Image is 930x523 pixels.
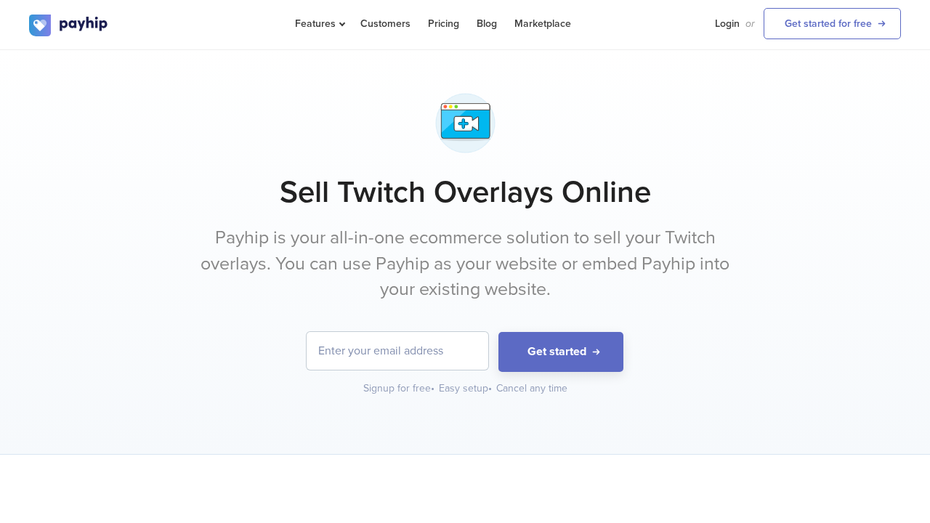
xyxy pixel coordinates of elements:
img: logo.svg [29,15,109,36]
div: Cancel any time [496,381,567,396]
span: • [431,382,434,394]
button: Get started [498,332,623,372]
div: Easy setup [439,381,493,396]
input: Enter your email address [307,332,488,370]
p: Payhip is your all-in-one ecommerce solution to sell your Twitch overlays. You can use Payhip as ... [193,225,737,303]
span: • [488,382,492,394]
img: video-browser-add-vnfsbejl2wb4jfzd3rsj3c.png [429,86,502,160]
span: Features [295,17,343,30]
div: Signup for free [363,381,436,396]
a: Get started for free [764,8,901,39]
h1: Sell Twitch Overlays Online [29,174,901,211]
